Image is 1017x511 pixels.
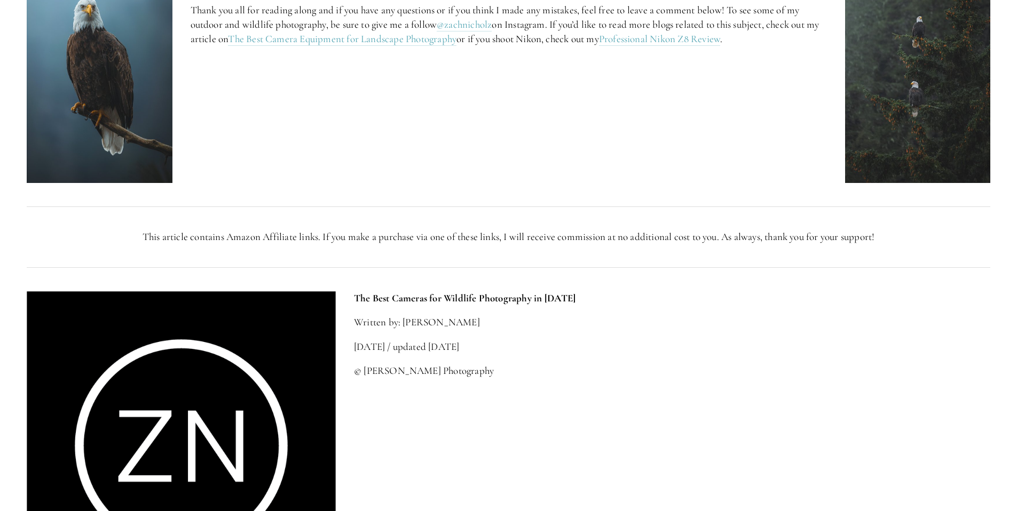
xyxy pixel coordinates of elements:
p: © [PERSON_NAME] Photography [354,364,990,378]
a: @zachnicholz [437,18,492,31]
a: Professional Nikon Z8 Review [599,33,720,46]
strong: The Best Cameras for Wildlife Photography in [DATE] [354,292,576,304]
p: This article contains Amazon Affiliate links. If you make a purchase via one of these links, I wi... [27,230,990,244]
p: Written by: [PERSON_NAME] [354,315,990,330]
p: [DATE] / updated [DATE] [354,340,990,354]
p: Thank you all for reading along and if you have any questions or if you think I made any mistakes... [191,3,827,46]
a: The Best Camera Equipment for Landscape Photography [228,33,456,46]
